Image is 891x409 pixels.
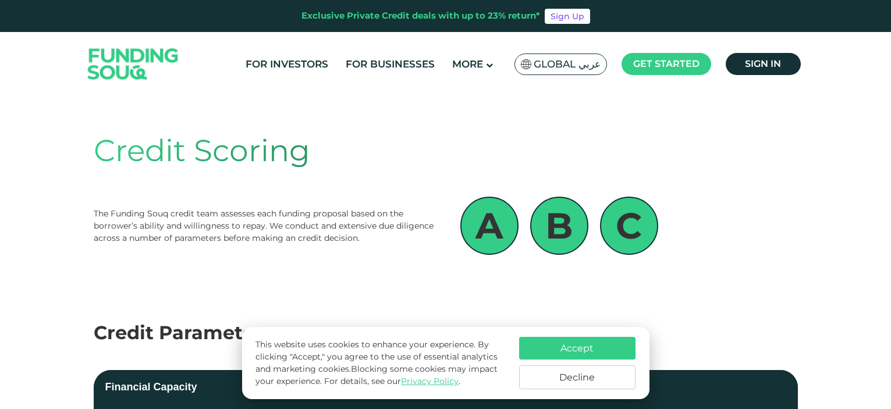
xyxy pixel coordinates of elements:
a: For Investors [243,55,331,74]
div: Exclusive Private Credit deals with up to 23% return* [301,9,540,23]
div: C [600,197,658,255]
div: Credit Parameters [94,319,798,347]
div: Credit Scoring [94,128,798,173]
button: Decline [519,365,636,389]
a: For Businesses [343,55,438,74]
a: Sign in [726,53,801,75]
img: Logo [76,35,190,94]
div: A [460,197,519,255]
span: Global عربي [534,58,601,71]
span: Sign in [745,58,781,69]
div: Financial Capacity [105,379,197,395]
a: Privacy Policy [401,376,459,386]
a: Sign Up [545,9,590,24]
span: For details, see our . [324,376,460,386]
img: SA Flag [521,59,531,69]
p: This website uses cookies to enhance your experience. By clicking "Accept," you agree to the use ... [255,339,507,387]
span: Get started [633,58,700,69]
div: B [530,197,588,255]
div: The Funding Souq credit team assesses each funding proposal based on the borrower’s ability and w... [94,208,437,244]
span: More [452,58,483,70]
button: Accept [519,337,636,360]
span: Blocking some cookies may impact your experience. [255,364,498,386]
